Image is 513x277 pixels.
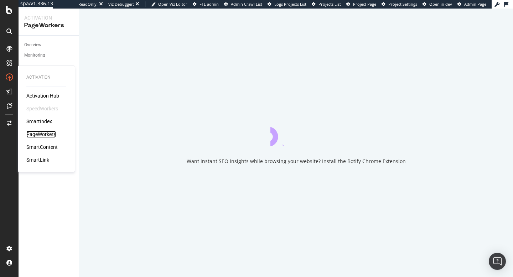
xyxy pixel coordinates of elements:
[26,143,58,151] a: SmartContent
[224,1,262,7] a: Admin Crawl List
[464,1,486,7] span: Admin Page
[268,1,306,7] a: Logs Projects List
[274,1,306,7] span: Logs Projects List
[382,1,417,7] a: Project Settings
[24,14,73,21] div: Activation
[26,118,52,125] a: SmartIndex
[231,1,262,7] span: Admin Crawl List
[158,1,187,7] span: Open Viz Editor
[193,1,219,7] a: FTL admin
[346,1,376,7] a: Project Page
[78,1,98,7] div: ReadOnly:
[423,1,452,7] a: Open in dev
[270,121,322,146] div: animation
[26,105,58,112] div: SpeedWorkers
[24,65,40,73] div: Settings
[429,1,452,7] span: Open in dev
[24,41,41,49] div: Overview
[24,52,74,59] a: Monitoring
[26,92,59,99] a: Activation Hub
[26,131,56,138] a: PageWorkers
[312,1,341,7] a: Projects List
[489,253,506,270] div: Open Intercom Messenger
[24,65,74,73] a: Settings
[24,52,45,59] div: Monitoring
[26,74,66,80] div: Activation
[151,1,187,7] a: Open Viz Editor
[187,158,406,165] div: Want instant SEO insights while browsing your website? Install the Botify Chrome Extension
[199,1,219,7] span: FTL admin
[318,1,341,7] span: Projects List
[388,1,417,7] span: Project Settings
[457,1,486,7] a: Admin Page
[24,21,73,30] div: PageWorkers
[108,1,134,7] div: Viz Debugger:
[24,41,74,49] a: Overview
[353,1,376,7] span: Project Page
[26,156,49,163] a: SmartLink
